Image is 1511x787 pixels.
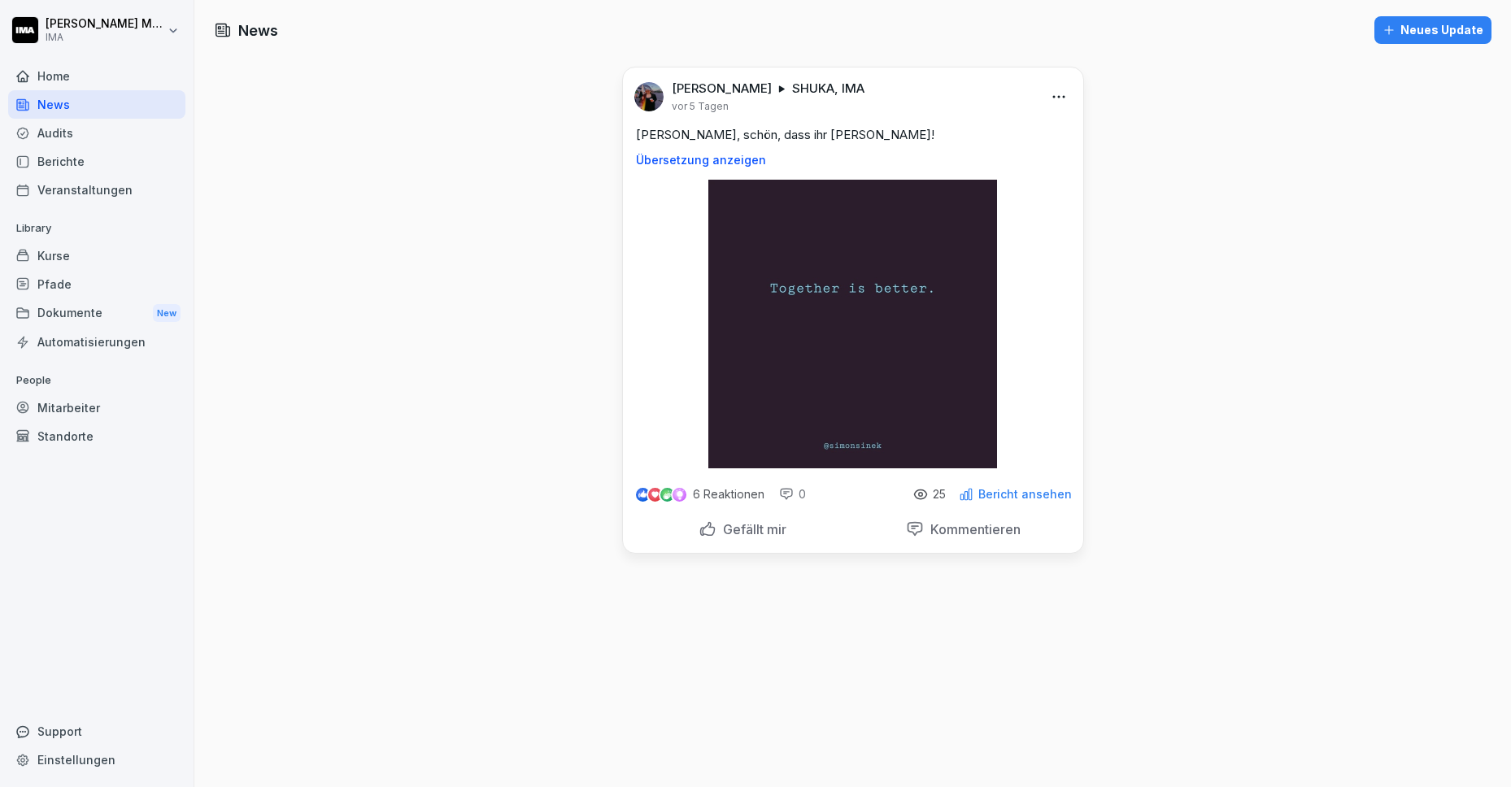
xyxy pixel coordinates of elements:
[8,746,185,774] a: Einstellungen
[708,180,997,468] img: jr5855cvl6tegkuix7ntiuh3.png
[153,304,181,323] div: New
[672,100,729,113] p: vor 5 Tagen
[8,241,185,270] a: Kurse
[636,488,649,501] img: like
[8,176,185,204] a: Veranstaltungen
[8,367,185,393] p: People
[779,486,806,502] div: 0
[649,489,661,501] img: love
[716,521,786,537] p: Gefällt mir
[634,82,664,111] img: w13nitl9wgr0x3qzco97xei4.png
[8,393,185,422] a: Mitarbeiter
[693,488,764,501] p: 6 Reaktionen
[1374,16,1491,44] button: Neues Update
[46,32,164,43] p: IMA
[978,488,1072,501] p: Bericht ansehen
[924,521,1021,537] p: Kommentieren
[46,17,164,31] p: [PERSON_NAME] Milanovska
[933,488,946,501] p: 25
[792,80,864,97] p: SHUKA, IMA
[8,422,185,450] a: Standorte
[8,298,185,328] a: DokumenteNew
[8,147,185,176] a: Berichte
[672,80,772,97] p: [PERSON_NAME]
[636,126,1070,144] p: [PERSON_NAME], schön, dass ihr [PERSON_NAME]!
[8,717,185,746] div: Support
[673,487,686,502] img: inspiring
[636,154,1070,167] p: Übersetzung anzeigen
[238,20,278,41] h1: News
[660,488,674,502] img: celebrate
[8,270,185,298] a: Pfade
[8,215,185,241] p: Library
[1383,21,1483,39] div: Neues Update
[8,298,185,328] div: Dokumente
[8,90,185,119] a: News
[8,119,185,147] a: Audits
[8,328,185,356] a: Automatisierungen
[8,62,185,90] a: Home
